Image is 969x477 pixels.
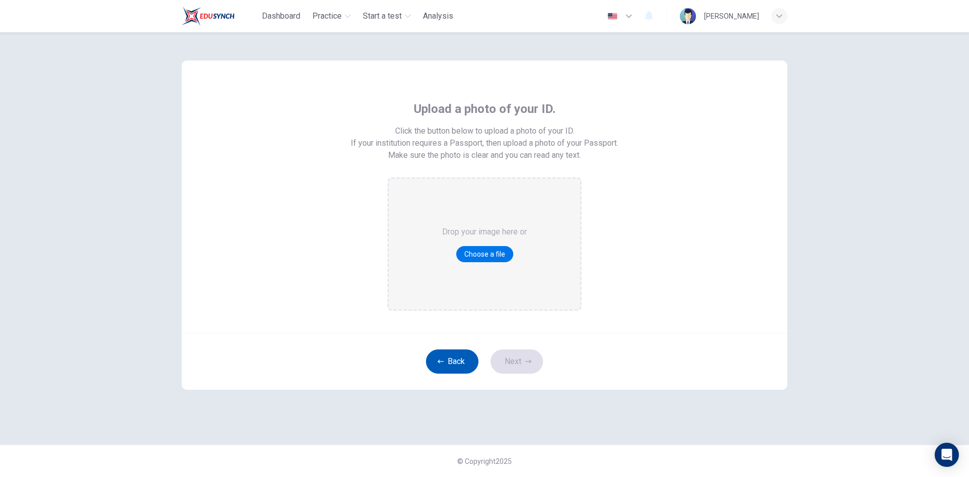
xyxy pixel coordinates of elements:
[182,6,258,26] a: Train Test logo
[457,457,512,465] span: © Copyright 2025
[351,125,618,149] span: Click the button below to upload a photo of your ID. If your institution requires a Passport, the...
[704,10,759,22] div: [PERSON_NAME]
[312,10,342,22] span: Practice
[426,349,478,374] button: Back
[606,13,619,20] img: en
[414,101,556,117] span: Upload a photo of your ID.
[308,7,355,25] button: Practice
[262,10,300,22] span: Dashboard
[388,177,581,311] div: drag and drop area
[423,10,453,22] span: Analysis
[442,226,527,238] span: Drop your image here or
[182,6,235,26] img: Train Test logo
[388,149,581,161] span: Make sure the photo is clear and you can read any text.
[935,443,959,467] div: Open Intercom Messenger
[419,7,457,25] button: Analysis
[456,246,513,262] button: upload picture
[680,8,696,24] img: Profile picture
[363,10,402,22] span: Start a test
[359,7,415,25] button: Start a test
[258,7,304,25] button: Dashboard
